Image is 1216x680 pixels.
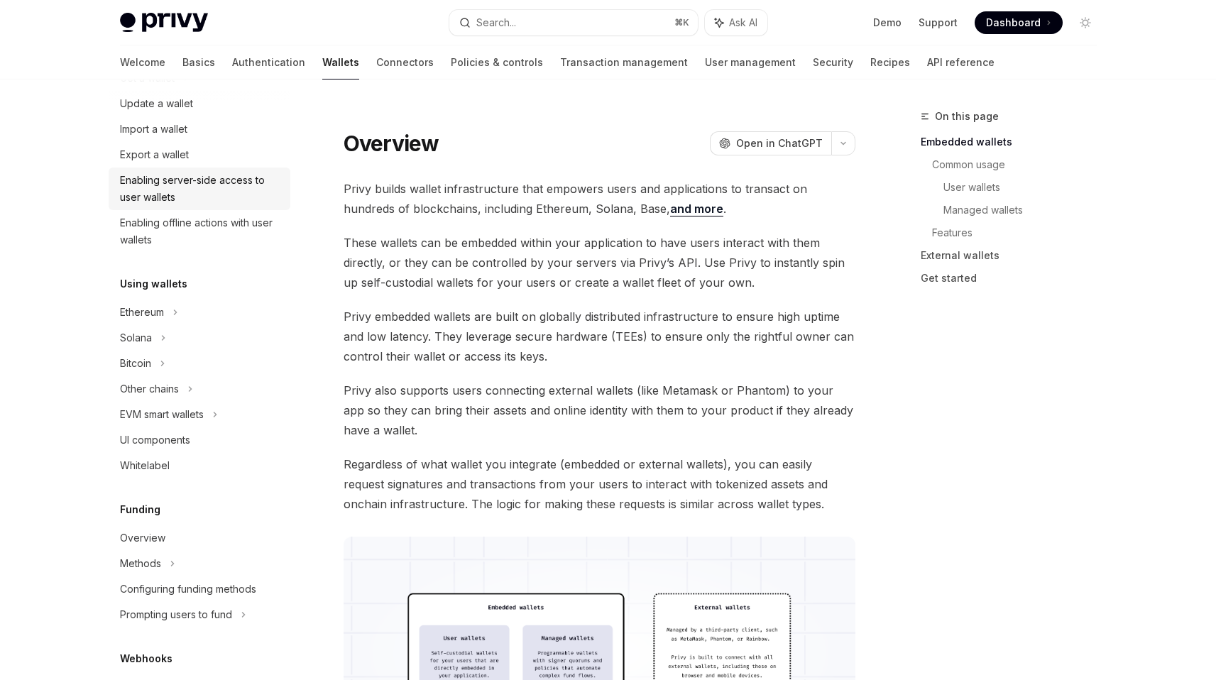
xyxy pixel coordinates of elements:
button: Open in ChatGPT [710,131,831,155]
span: ⌘ K [674,17,689,28]
h5: Funding [120,501,160,518]
a: Support [919,16,958,30]
h5: Webhooks [120,650,172,667]
div: UI components [120,432,190,449]
a: Basics [182,45,215,79]
h5: Using wallets [120,275,187,292]
a: UI components [109,427,290,453]
div: Import a wallet [120,121,187,138]
span: Ask AI [729,16,757,30]
div: EVM smart wallets [120,406,204,423]
div: Prompting users to fund [120,606,232,623]
a: Security [813,45,853,79]
a: Features [932,221,1108,244]
div: Configuring funding methods [120,581,256,598]
a: Welcome [120,45,165,79]
button: Toggle dark mode [1074,11,1097,34]
a: Enabling offline actions with user wallets [109,210,290,253]
div: Whitelabel [120,457,170,474]
div: Solana [120,329,152,346]
a: User management [705,45,796,79]
h1: Overview [344,131,439,156]
a: Connectors [376,45,434,79]
a: Common usage [932,153,1108,176]
a: Demo [873,16,902,30]
div: Methods [120,555,161,572]
div: Export a wallet [120,146,189,163]
span: Regardless of what wallet you integrate (embedded or external wallets), you can easily request si... [344,454,855,514]
span: These wallets can be embedded within your application to have users interact with them directly, ... [344,233,855,292]
a: Get started [921,267,1108,290]
a: Authentication [232,45,305,79]
div: Bitcoin [120,355,151,372]
a: Export a wallet [109,142,290,168]
a: Managed wallets [943,199,1108,221]
a: Import a wallet [109,116,290,142]
a: Dashboard [975,11,1063,34]
a: Policies & controls [451,45,543,79]
div: Ethereum [120,304,164,321]
a: Embedded wallets [921,131,1108,153]
button: Ask AI [705,10,767,35]
div: Update a wallet [120,95,193,112]
img: light logo [120,13,208,33]
div: Search... [476,14,516,31]
span: Open in ChatGPT [736,136,823,150]
a: Overview [109,525,290,551]
div: Other chains [120,380,179,397]
span: Dashboard [986,16,1041,30]
button: Search...⌘K [449,10,698,35]
span: Privy builds wallet infrastructure that empowers users and applications to transact on hundreds o... [344,179,855,219]
a: External wallets [921,244,1108,267]
div: Overview [120,530,165,547]
a: User wallets [943,176,1108,199]
span: Privy also supports users connecting external wallets (like Metamask or Phantom) to your app so t... [344,380,855,440]
span: On this page [935,108,999,125]
span: Privy embedded wallets are built on globally distributed infrastructure to ensure high uptime and... [344,307,855,366]
div: Enabling offline actions with user wallets [120,214,282,248]
div: Enabling server-side access to user wallets [120,172,282,206]
a: Whitelabel [109,453,290,478]
a: Wallets [322,45,359,79]
a: Enabling server-side access to user wallets [109,168,290,210]
a: and more [670,202,723,216]
a: API reference [927,45,995,79]
a: Transaction management [560,45,688,79]
a: Configuring funding methods [109,576,290,602]
a: Update a wallet [109,91,290,116]
a: Recipes [870,45,910,79]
